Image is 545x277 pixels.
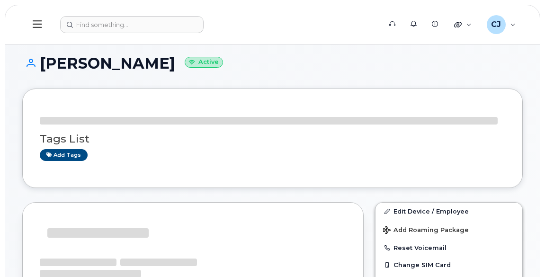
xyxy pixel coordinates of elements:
[375,256,522,273] button: Change SIM Card
[375,203,522,220] a: Edit Device / Employee
[383,226,469,235] span: Add Roaming Package
[40,149,88,161] a: Add tags
[185,57,223,68] small: Active
[22,55,523,71] h1: [PERSON_NAME]
[40,133,505,145] h3: Tags List
[375,239,522,256] button: Reset Voicemail
[375,220,522,239] button: Add Roaming Package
